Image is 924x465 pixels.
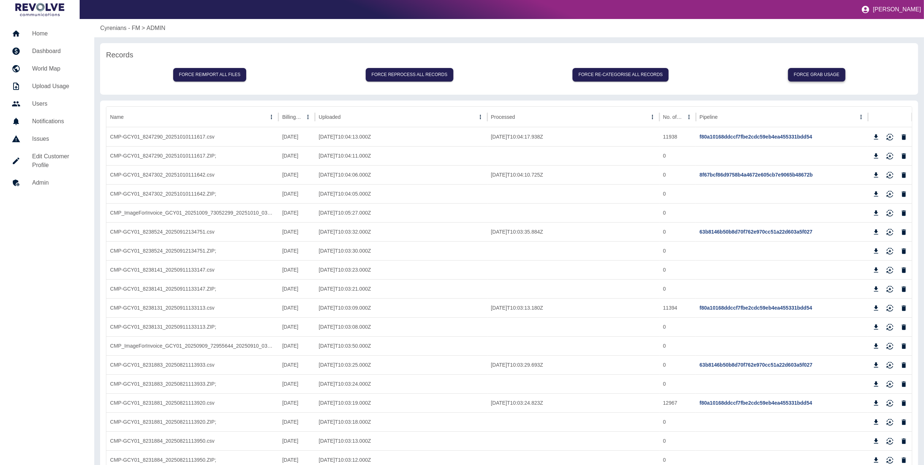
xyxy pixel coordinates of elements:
h5: Home [32,29,83,38]
div: CMP_ImageForInvoice_GCY01_20250909_72955644_20250910_032142.PDF; [106,336,278,355]
button: Reimport [885,189,896,200]
button: Reimport [885,341,896,352]
div: 09/09/2025 [278,279,315,298]
button: Name column menu [266,112,277,122]
div: 2025-10-13T10:04:11.000Z [315,146,487,165]
div: 2025-09-15T10:03:35.884Z [487,222,659,241]
button: Delete [898,227,909,238]
div: 0 [659,412,696,431]
div: 0 [659,279,696,298]
button: Delete [898,303,909,314]
div: 0 [659,260,696,279]
a: f80a10168ddccf7fbe2cdc59eb4ea455331bdd54 [700,305,812,311]
button: Force reprocess all records [366,68,453,82]
button: Delete [898,284,909,295]
button: Download [871,246,882,257]
a: World Map [6,60,88,77]
button: Billing Date column menu [303,112,313,122]
div: 0 [659,222,696,241]
div: 09/10/2025 [278,184,315,203]
h5: Admin [32,178,83,187]
button: Reimport [885,398,896,409]
div: 09/09/2025 [278,260,315,279]
button: Force re-categorise all records [573,68,669,82]
a: 8f67bcf86d9758b4a4672e605cb7e9065b48672b [700,172,813,178]
h5: Edit Customer Profile [32,152,83,170]
a: Issues [6,130,88,148]
button: Delete [898,436,909,447]
button: Reimport [885,132,896,143]
a: Home [6,25,88,42]
p: ADMIN [147,24,166,33]
h5: World Map [32,64,83,73]
div: CMP-GCY01_8238524_20250912134751.csv [106,222,278,241]
button: Reimport [885,436,896,447]
img: Logo [15,3,64,16]
div: Processed [491,114,515,120]
div: 09/10/2025 [278,203,315,222]
div: 2025-09-11T10:03:50.000Z [315,336,487,355]
a: 63b8146b50b8d70f762e970cc51a22d603a5f027 [700,229,813,235]
button: Download [871,151,882,162]
button: Download [871,398,882,409]
div: Uploaded [319,114,341,120]
button: Reimport [885,322,896,333]
div: CMP-GCY01_8231881_20250821113920.ZIP; [106,412,278,431]
a: Upload Usage [6,77,88,95]
div: CMP-GCY01_8238131_20250911133113.csv [106,298,278,317]
h5: Notifications [32,117,83,126]
div: 2025-10-13T10:04:13.000Z [315,127,487,146]
div: CMP-GCY01_8247290_20251010111617.csv [106,127,278,146]
div: CMP-GCY01_8247302_20251010111642.csv [106,165,278,184]
div: 0 [659,146,696,165]
button: Reimport [885,246,896,257]
a: Users [6,95,88,113]
button: Force reimport all files [173,68,247,82]
div: 09/09/2025 [278,222,315,241]
button: Delete [898,360,909,371]
div: CMP-GCY01_8231881_20250821113920.csv [106,393,278,412]
a: f80a10168ddccf7fbe2cdc59eb4ea455331bdd54 [700,400,812,406]
div: 09/10/2025 [278,127,315,146]
h6: Records [106,49,912,61]
div: 0 [659,165,696,184]
h5: Upload Usage [32,82,83,91]
p: Cyrenians - FM [100,24,140,33]
div: 09/10/2025 [278,165,315,184]
button: Uploaded column menu [475,112,486,122]
button: Download [871,417,882,428]
div: 0 [659,374,696,393]
div: 2025-08-22T10:03:25.000Z [315,355,487,374]
div: Billing Date [282,114,302,120]
div: CMP-GCY01_8231883_20250821113933.csv [106,355,278,374]
div: 09/08/2025 [278,355,315,374]
div: 2025-10-13T10:04:05.000Z [315,184,487,203]
div: CMP-GCY01_8238131_20250911133113.ZIP; [106,317,278,336]
div: 09/09/2025 [278,241,315,260]
div: 2025-08-22T10:03:13.000Z [315,431,487,450]
button: Delete [898,322,909,333]
button: Delete [898,398,909,409]
div: CMP-GCY01_8238141_20250911133147.ZIP; [106,279,278,298]
button: Reimport [885,208,896,219]
div: CMP_ImageForInvoice_GCY01_20251009_73052299_20251010_031637.PDF; [106,203,278,222]
div: CMP-GCY01_8231884_20250821113950.csv [106,431,278,450]
button: Delete [898,265,909,276]
button: Delete [898,341,909,352]
button: Reimport [885,360,896,371]
div: CMP-GCY01_8247290_20251010111617.ZIP; [106,146,278,165]
button: Reimport [885,265,896,276]
div: 0 [659,317,696,336]
h5: Issues [32,135,83,143]
a: f80a10168ddccf7fbe2cdc59eb4ea455331bdd54 [700,134,812,140]
button: Delete [898,208,909,219]
div: 2025-09-15T10:03:32.000Z [315,222,487,241]
h5: Users [32,99,83,108]
div: 09/10/2025 [278,146,315,165]
button: Download [871,189,882,200]
div: 09/09/2025 [278,317,315,336]
button: Force grab usage [788,68,845,82]
button: Processed column menu [647,112,658,122]
button: Reimport [885,379,896,390]
button: Delete [898,417,909,428]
